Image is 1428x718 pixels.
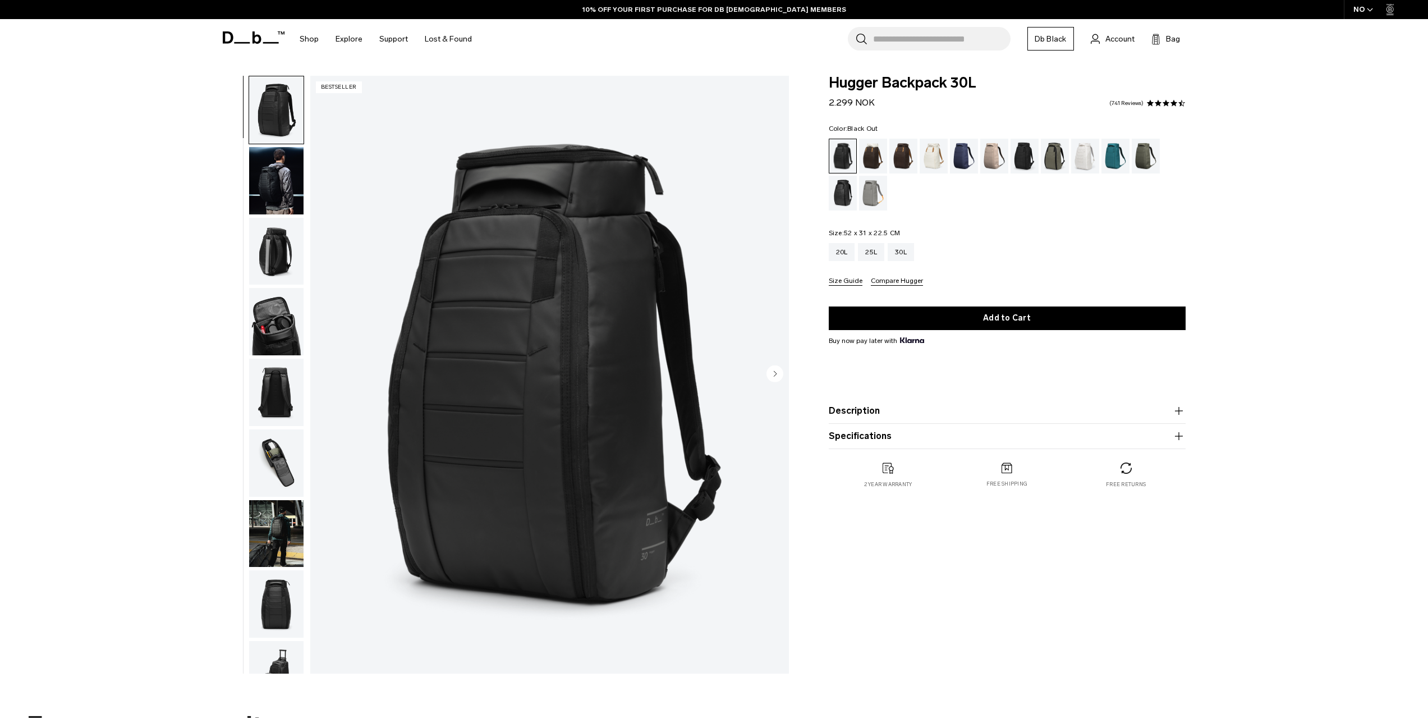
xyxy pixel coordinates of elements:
[316,81,362,93] p: Bestseller
[858,243,884,261] a: 25L
[829,76,1186,90] span: Hugger Backpack 30L
[249,358,304,427] button: Hugger Backpack 30L Black Out
[379,19,408,59] a: Support
[829,230,901,236] legend: Size:
[249,429,304,497] button: Hugger Backpack 30L Black Out
[291,19,480,59] nav: Main Navigation
[859,176,887,211] a: Sand Grey
[829,176,857,211] a: Reflective Black
[249,641,304,708] img: Hugger Backpack 30L Black Out
[829,125,878,132] legend: Color:
[300,19,319,59] a: Shop
[249,288,304,355] img: Hugger Backpack 30L Black Out
[950,139,978,173] a: Blue Hour
[1105,33,1135,45] span: Account
[864,481,912,488] p: 2 year warranty
[249,76,304,144] button: Hugger Backpack 30L Black Out
[249,570,304,638] button: Hugger Backpack 30L Black Out
[829,336,924,346] span: Buy now pay later with
[1151,32,1180,45] button: Bag
[847,125,878,132] span: Black Out
[249,429,304,497] img: Hugger Backpack 30L Black Out
[249,500,304,568] img: Hugger Backpack 30L Black Out
[871,277,923,286] button: Compare Hugger
[1101,139,1129,173] a: Midnight Teal
[1027,27,1074,51] a: Db Black
[980,139,1008,173] a: Fogbow Beige
[920,139,948,173] a: Oatmilk
[1106,481,1146,488] p: Free returns
[900,337,924,343] img: {"height" => 20, "alt" => "Klarna"}
[888,243,914,261] a: 30L
[249,500,304,568] button: Hugger Backpack 30L Black Out
[829,404,1186,418] button: Description
[829,307,1186,330] button: Add to Cart
[582,4,846,15] a: 10% OFF YOUR FIRST PURCHASE FOR DB [DEMOGRAPHIC_DATA] MEMBERS
[889,139,917,173] a: Espresso
[859,139,887,173] a: Cappuccino
[249,76,304,144] img: Hugger Backpack 30L Black Out
[1166,33,1180,45] span: Bag
[1091,32,1135,45] a: Account
[829,243,855,261] a: 20L
[1132,139,1160,173] a: Moss Green
[1011,139,1039,173] a: Charcoal Grey
[249,217,304,286] button: Hugger Backpack 30L Black Out
[986,480,1027,488] p: Free shipping
[1041,139,1069,173] a: Forest Green
[844,229,900,237] span: 52 x 31 x 22.5 CM
[249,287,304,356] button: Hugger Backpack 30L Black Out
[1109,100,1144,106] a: 741 reviews
[829,429,1186,443] button: Specifications
[249,359,304,426] img: Hugger Backpack 30L Black Out
[249,641,304,709] button: Hugger Backpack 30L Black Out
[1071,139,1099,173] a: Clean Slate
[249,147,304,214] img: Hugger Backpack 30L Black Out
[766,365,783,384] button: Next slide
[249,218,304,285] img: Hugger Backpack 30L Black Out
[249,147,304,215] button: Hugger Backpack 30L Black Out
[310,76,789,674] img: Hugger Backpack 30L Black Out
[249,570,304,638] img: Hugger Backpack 30L Black Out
[829,139,857,173] a: Black Out
[829,277,862,286] button: Size Guide
[425,19,472,59] a: Lost & Found
[829,97,875,108] span: 2.299 NOK
[336,19,362,59] a: Explore
[310,76,789,674] li: 1 / 11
